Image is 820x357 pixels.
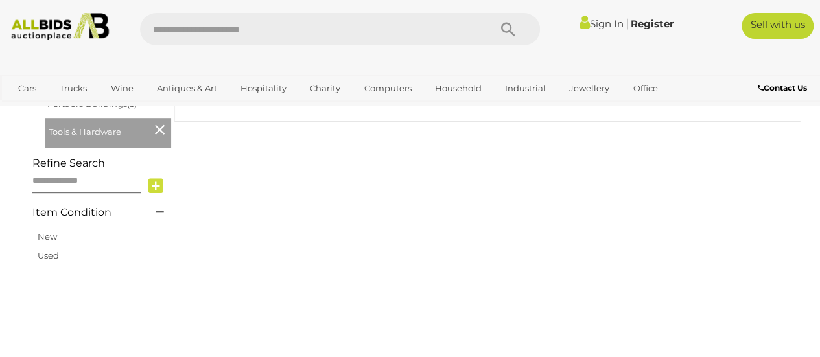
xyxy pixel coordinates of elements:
a: New [38,231,57,242]
a: Office [624,78,666,99]
a: Sell with us [742,13,814,39]
a: Jewellery [561,78,618,99]
a: Sign In [580,17,624,30]
span: (3) [127,98,137,109]
a: Used [38,250,59,260]
a: Trucks [51,78,95,99]
a: Register [631,17,674,30]
h4: Refine Search [32,157,171,169]
a: [GEOGRAPHIC_DATA] [60,99,169,121]
h4: Item Condition [32,207,137,218]
a: Sports [10,99,53,121]
img: Allbids.com.au [6,13,114,40]
a: Computers [355,78,419,99]
span: Tools & Hardware [49,121,146,139]
a: Hospitality [232,78,295,99]
a: Shipping Containers & Portable Buildings(3) [47,84,143,109]
a: Household [427,78,490,99]
button: Search [475,13,540,45]
a: Charity [301,78,349,99]
a: Wine [102,78,141,99]
a: Industrial [497,78,554,99]
a: Cars [10,78,45,99]
a: Antiques & Art [148,78,226,99]
b: Contact Us [758,83,807,93]
a: Contact Us [758,81,810,95]
span: | [626,16,629,30]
